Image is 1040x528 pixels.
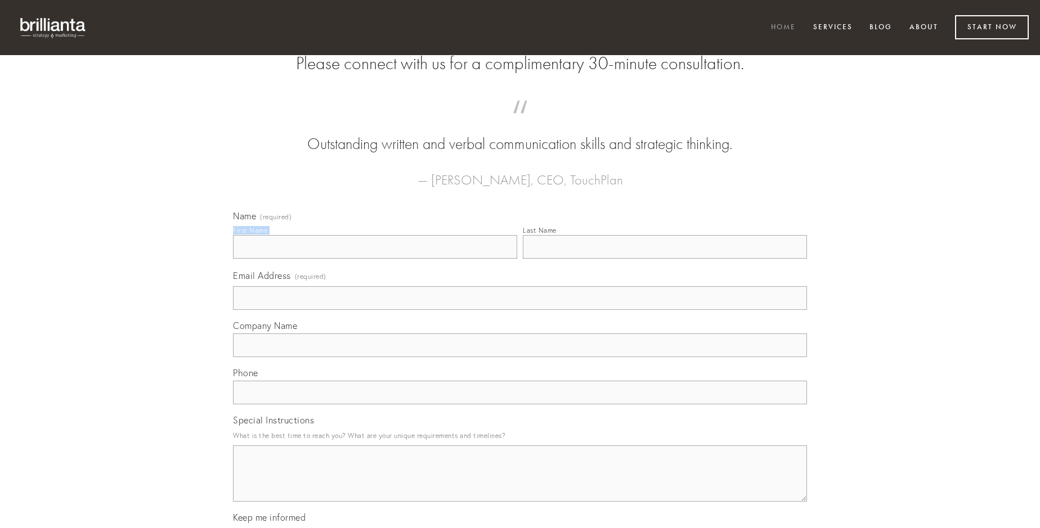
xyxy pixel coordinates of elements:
[862,19,899,37] a: Blog
[233,414,314,426] span: Special Instructions
[11,11,96,44] img: brillianta - research, strategy, marketing
[233,270,291,281] span: Email Address
[523,226,557,234] div: Last Name
[233,53,807,74] h2: Please connect with us for a complimentary 30-minute consultation.
[233,320,297,331] span: Company Name
[955,15,1029,39] a: Start Now
[260,214,292,220] span: (required)
[233,226,267,234] div: First Name
[251,111,789,155] blockquote: Outstanding written and verbal communication skills and strategic thinking.
[251,155,789,191] figcaption: — [PERSON_NAME], CEO, TouchPlan
[233,367,258,378] span: Phone
[902,19,945,37] a: About
[806,19,860,37] a: Services
[233,428,807,443] p: What is the best time to reach you? What are your unique requirements and timelines?
[251,111,789,133] span: “
[295,269,326,284] span: (required)
[233,210,256,222] span: Name
[764,19,803,37] a: Home
[233,512,306,523] span: Keep me informed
